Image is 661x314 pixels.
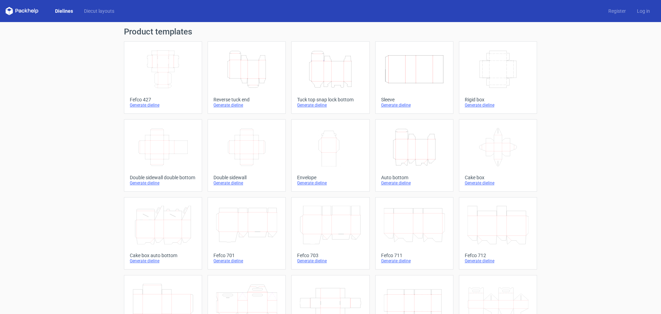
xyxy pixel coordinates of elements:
[130,97,196,102] div: Fefco 427
[381,102,448,108] div: Generate dieline
[631,8,655,14] a: Log in
[465,258,531,264] div: Generate dieline
[208,119,286,192] a: Double sidewallGenerate dieline
[124,197,202,270] a: Cake box auto bottomGenerate dieline
[459,197,537,270] a: Fefco 712Generate dieline
[213,97,280,102] div: Reverse tuck end
[78,8,120,14] a: Diecut layouts
[381,97,448,102] div: Sleeve
[213,180,280,186] div: Generate dieline
[130,175,196,180] div: Double sidewall double bottom
[297,97,364,102] div: Tuck top snap lock bottom
[375,41,453,114] a: SleeveGenerate dieline
[130,102,196,108] div: Generate dieline
[297,258,364,264] div: Generate dieline
[459,41,537,114] a: Rigid boxGenerate dieline
[208,41,286,114] a: Reverse tuck endGenerate dieline
[381,175,448,180] div: Auto bottom
[130,258,196,264] div: Generate dieline
[291,119,369,192] a: EnvelopeGenerate dieline
[381,180,448,186] div: Generate dieline
[297,253,364,258] div: Fefco 703
[465,180,531,186] div: Generate dieline
[459,119,537,192] a: Cake boxGenerate dieline
[297,102,364,108] div: Generate dieline
[375,197,453,270] a: Fefco 711Generate dieline
[465,97,531,102] div: Rigid box
[465,102,531,108] div: Generate dieline
[130,180,196,186] div: Generate dieline
[50,8,78,14] a: Dielines
[297,175,364,180] div: Envelope
[213,253,280,258] div: Fefco 701
[603,8,631,14] a: Register
[291,197,369,270] a: Fefco 703Generate dieline
[297,180,364,186] div: Generate dieline
[213,175,280,180] div: Double sidewall
[465,253,531,258] div: Fefco 712
[375,119,453,192] a: Auto bottomGenerate dieline
[465,175,531,180] div: Cake box
[124,41,202,114] a: Fefco 427Generate dieline
[291,41,369,114] a: Tuck top snap lock bottomGenerate dieline
[124,119,202,192] a: Double sidewall double bottomGenerate dieline
[124,28,537,36] h1: Product templates
[381,258,448,264] div: Generate dieline
[208,197,286,270] a: Fefco 701Generate dieline
[130,253,196,258] div: Cake box auto bottom
[381,253,448,258] div: Fefco 711
[213,258,280,264] div: Generate dieline
[213,102,280,108] div: Generate dieline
